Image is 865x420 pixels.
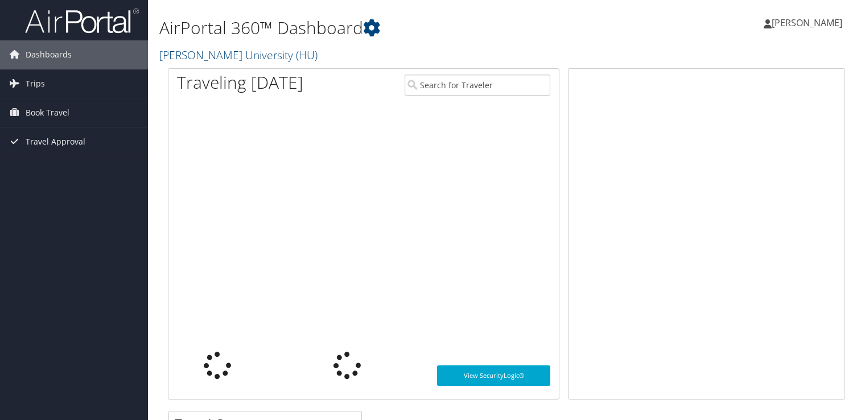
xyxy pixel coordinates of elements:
h1: Traveling [DATE] [177,71,303,94]
img: airportal-logo.png [25,7,139,34]
input: Search for Traveler [405,75,550,96]
span: Trips [26,69,45,98]
a: [PERSON_NAME] [764,6,854,40]
a: View SecurityLogic® [437,365,550,386]
span: Dashboards [26,40,72,69]
span: Book Travel [26,98,69,127]
h1: AirPortal 360™ Dashboard [159,16,622,40]
span: [PERSON_NAME] [772,17,842,29]
a: [PERSON_NAME] University (HU) [159,47,320,63]
span: Travel Approval [26,127,85,156]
